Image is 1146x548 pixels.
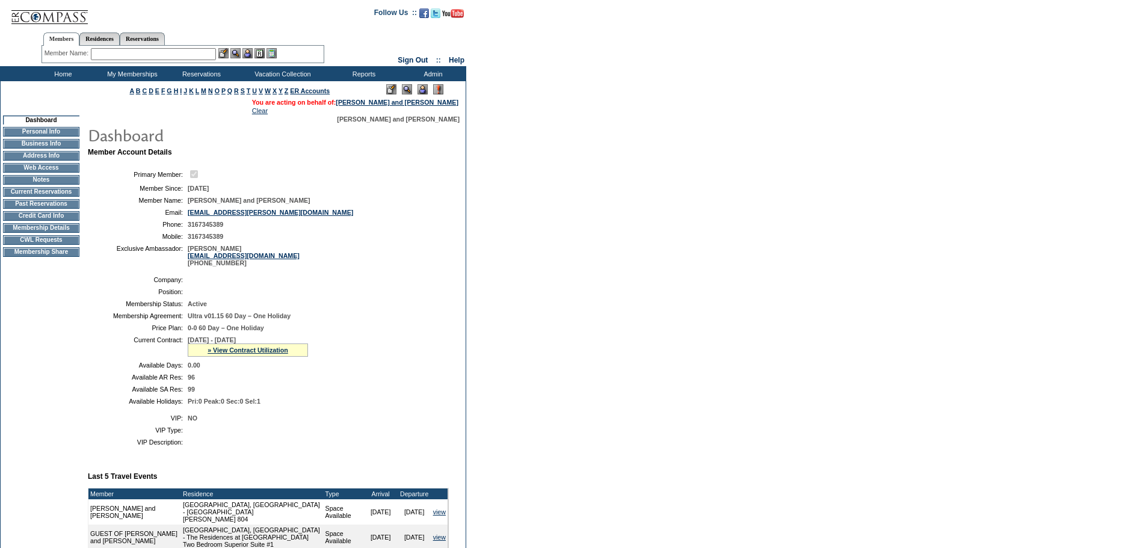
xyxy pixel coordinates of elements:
[188,245,300,266] span: [PERSON_NAME] [PHONE_NUMBER]
[167,87,171,94] a: G
[88,148,172,156] b: Member Account Details
[188,233,223,240] span: 3167345389
[188,185,209,192] span: [DATE]
[241,87,245,94] a: S
[266,48,277,58] img: b_calculator.gif
[87,123,328,147] img: pgTtlDashboard.gif
[402,84,412,94] img: View Mode
[419,8,429,18] img: Become our fan on Facebook
[337,115,460,123] span: [PERSON_NAME] and [PERSON_NAME]
[398,499,431,525] td: [DATE]
[3,151,79,161] td: Address Info
[386,84,396,94] img: Edit Mode
[3,127,79,137] td: Personal Info
[93,288,183,295] td: Position:
[364,488,398,499] td: Arrival
[221,87,226,94] a: P
[188,362,200,369] span: 0.00
[93,185,183,192] td: Member Since:
[3,115,79,125] td: Dashboard
[235,66,328,81] td: Vacation Collection
[93,324,183,331] td: Price Plan:
[93,197,183,204] td: Member Name:
[120,32,165,45] a: Reservations
[279,87,283,94] a: Y
[218,48,229,58] img: b_edit.gif
[417,84,428,94] img: Impersonate
[196,87,199,94] a: L
[433,534,446,541] a: view
[3,235,79,245] td: CWL Requests
[234,87,239,94] a: R
[3,211,79,221] td: Credit Card Info
[433,508,446,516] a: view
[93,426,183,434] td: VIP Type:
[188,252,300,259] a: [EMAIL_ADDRESS][DOMAIN_NAME]
[3,223,79,233] td: Membership Details
[93,439,183,446] td: VIP Description:
[189,87,194,94] a: K
[88,488,181,499] td: Member
[242,48,253,58] img: Impersonate
[201,87,206,94] a: M
[265,87,271,94] a: W
[88,499,181,525] td: [PERSON_NAME] and [PERSON_NAME]
[252,107,268,114] a: Clear
[364,499,398,525] td: [DATE]
[93,386,183,393] td: Available SA Res:
[3,139,79,149] td: Business Info
[149,87,153,94] a: D
[442,12,464,19] a: Subscribe to our YouTube Channel
[96,66,165,81] td: My Memberships
[88,472,157,481] b: Last 5 Travel Events
[188,324,264,331] span: 0-0 60 Day – One Holiday
[93,362,183,369] td: Available Days:
[188,197,310,204] span: [PERSON_NAME] and [PERSON_NAME]
[397,66,466,81] td: Admin
[188,300,207,307] span: Active
[93,168,183,180] td: Primary Member:
[188,374,195,381] span: 96
[259,87,263,94] a: V
[93,233,183,240] td: Mobile:
[161,87,165,94] a: F
[442,9,464,18] img: Subscribe to our YouTube Channel
[436,56,441,64] span: ::
[93,209,183,216] td: Email:
[93,414,183,422] td: VIP:
[130,87,134,94] a: A
[227,87,232,94] a: Q
[188,221,223,228] span: 3167345389
[208,346,288,354] a: » View Contract Utilization
[79,32,120,45] a: Residences
[93,312,183,319] td: Membership Agreement:
[3,163,79,173] td: Web Access
[290,87,330,94] a: ER Accounts
[93,276,183,283] td: Company:
[285,87,289,94] a: Z
[433,84,443,94] img: Log Concern/Member Elevation
[419,12,429,19] a: Become our fan on Facebook
[252,99,458,106] span: You are acting on behalf of:
[43,32,80,46] a: Members
[93,374,183,381] td: Available AR Res:
[45,48,91,58] div: Member Name:
[230,48,241,58] img: View
[183,87,187,94] a: J
[273,87,277,94] a: X
[3,187,79,197] td: Current Reservations
[155,87,159,94] a: E
[398,56,428,64] a: Sign Out
[215,87,220,94] a: O
[324,499,364,525] td: Space Available
[188,414,197,422] span: NO
[142,87,147,94] a: C
[93,221,183,228] td: Phone:
[431,12,440,19] a: Follow us on Twitter
[181,499,324,525] td: [GEOGRAPHIC_DATA], [GEOGRAPHIC_DATA] - [GEOGRAPHIC_DATA] [PERSON_NAME] 804
[136,87,141,94] a: B
[93,245,183,266] td: Exclusive Ambassador:
[431,8,440,18] img: Follow us on Twitter
[188,209,353,216] a: [EMAIL_ADDRESS][PERSON_NAME][DOMAIN_NAME]
[174,87,179,94] a: H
